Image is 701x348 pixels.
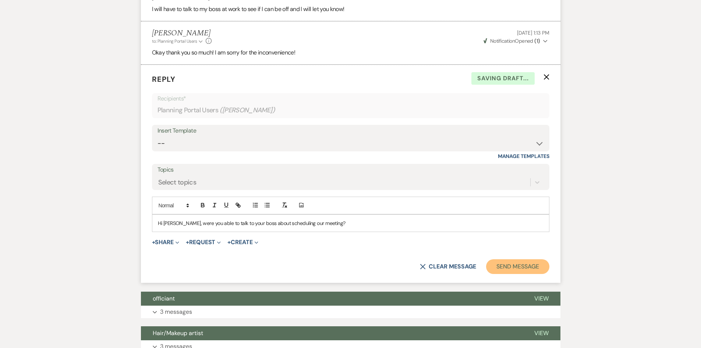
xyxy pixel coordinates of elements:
[152,38,204,45] button: to: Planning Portal Users
[152,239,155,245] span: +
[157,94,544,103] p: Recipients*
[152,38,197,44] span: to: Planning Portal Users
[420,264,476,270] button: Clear message
[486,259,549,274] button: Send Message
[152,48,549,57] p: Okay thank you so much! I am sorry for the inconvenience!
[158,177,197,187] div: Select topics
[158,219,544,227] p: Hi [PERSON_NAME], were you able to talk to your boss about scheduling our meeting?
[484,38,540,44] span: Opened
[157,103,544,117] div: Planning Portal Users
[227,239,231,245] span: +
[153,329,203,337] span: Hair/Makeup artist
[141,306,560,318] button: 3 messages
[498,153,549,159] a: Manage Templates
[490,38,515,44] span: Notification
[534,295,549,302] span: View
[482,37,549,45] button: NotificationOpened (1)
[152,74,176,84] span: Reply
[186,239,189,245] span: +
[523,326,560,340] button: View
[153,295,175,302] span: officiant
[152,4,549,14] p: I will have to talk to my boss at work to see if I can be off and I will let you know!
[160,307,192,317] p: 3 messages
[152,29,212,38] h5: [PERSON_NAME]
[157,165,544,175] label: Topics
[517,29,549,36] span: [DATE] 1:13 PM
[220,105,275,115] span: ( [PERSON_NAME] )
[523,292,560,306] button: View
[141,326,523,340] button: Hair/Makeup artist
[227,239,258,245] button: Create
[534,329,549,337] span: View
[186,239,221,245] button: Request
[141,292,523,306] button: officiant
[157,126,544,136] div: Insert Template
[471,72,535,85] span: Saving draft...
[534,38,540,44] strong: ( 1 )
[152,239,180,245] button: Share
